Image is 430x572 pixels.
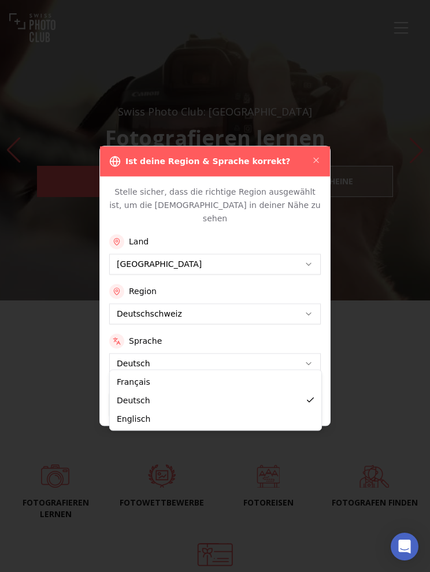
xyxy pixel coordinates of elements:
[129,236,149,248] label: Land
[109,185,321,225] p: Stelle sicher, dass die richtige Region ausgewählt ist, um die [DEMOGRAPHIC_DATA] in deiner Nähe ...
[129,336,162,347] label: Sprache
[125,155,290,167] h3: Ist deine Region & Sprache korrekt?
[129,286,157,298] label: Region
[117,377,150,387] span: Français
[117,396,150,405] span: Deutsch
[117,414,150,424] span: Englisch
